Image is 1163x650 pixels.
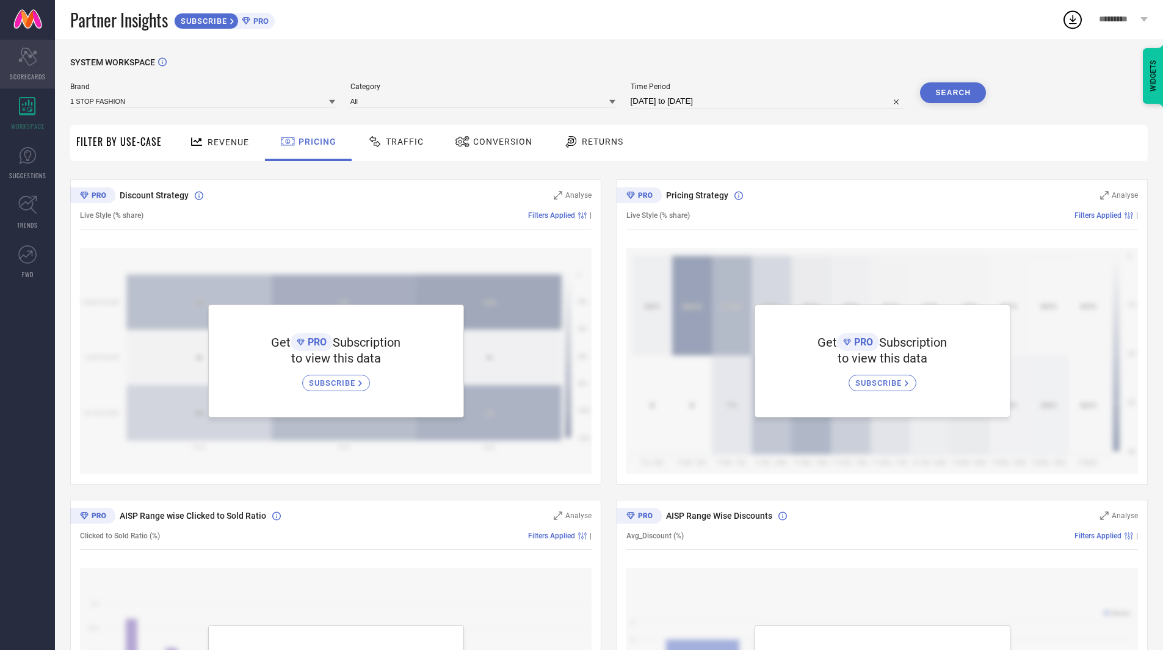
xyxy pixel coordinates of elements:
span: AISP Range wise Clicked to Sold Ratio [120,511,266,521]
span: Analyse [1112,191,1138,200]
span: Discount Strategy [120,190,189,200]
span: Pricing [299,137,336,146]
span: PRO [851,336,873,348]
span: SUBSCRIBE [175,16,230,26]
span: Brand [70,82,335,91]
span: SUGGESTIONS [9,171,46,180]
span: Category [350,82,615,91]
span: Subscription [333,335,400,350]
span: | [1136,532,1138,540]
span: Get [271,335,291,350]
span: Filter By Use-Case [76,134,162,149]
span: Subscription [879,335,947,350]
span: Avg_Discount (%) [626,532,684,540]
span: SCORECARDS [10,72,46,81]
span: Filters Applied [528,532,575,540]
span: FWD [22,270,34,279]
span: AISP Range Wise Discounts [666,511,772,521]
span: Get [817,335,837,350]
span: Filters Applied [528,211,575,220]
div: Premium [70,187,115,206]
span: SUBSCRIBE [855,378,905,388]
svg: Zoom [554,511,562,520]
span: TRENDS [17,220,38,229]
span: PRO [250,16,269,26]
a: SUBSCRIBE [302,366,370,391]
span: Revenue [208,137,249,147]
span: SUBSCRIBE [309,378,358,388]
span: Live Style (% share) [80,211,143,220]
span: SYSTEM WORKSPACE [70,57,155,67]
a: SUBSCRIBEPRO [174,10,275,29]
span: Clicked to Sold Ratio (%) [80,532,160,540]
span: to view this data [291,351,381,366]
span: Filters Applied [1074,211,1121,220]
span: Returns [582,137,623,146]
svg: Zoom [554,191,562,200]
span: | [1136,211,1138,220]
span: Pricing Strategy [666,190,728,200]
div: Premium [70,508,115,526]
svg: Zoom [1100,511,1109,520]
span: Analyse [565,191,592,200]
svg: Zoom [1100,191,1109,200]
div: Premium [617,508,662,526]
span: Conversion [473,137,532,146]
span: Analyse [565,511,592,520]
span: to view this data [838,351,927,366]
span: Analyse [1112,511,1138,520]
span: | [590,532,592,540]
span: Traffic [386,137,424,146]
span: Partner Insights [70,7,168,32]
div: Open download list [1062,9,1084,31]
button: Search [920,82,986,103]
div: Premium [617,187,662,206]
input: Select time period [631,94,905,109]
span: Time Period [631,82,905,91]
span: Filters Applied [1074,532,1121,540]
span: WORKSPACE [11,121,45,131]
span: | [590,211,592,220]
span: Live Style (% share) [626,211,690,220]
span: PRO [305,336,327,348]
a: SUBSCRIBE [849,366,916,391]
